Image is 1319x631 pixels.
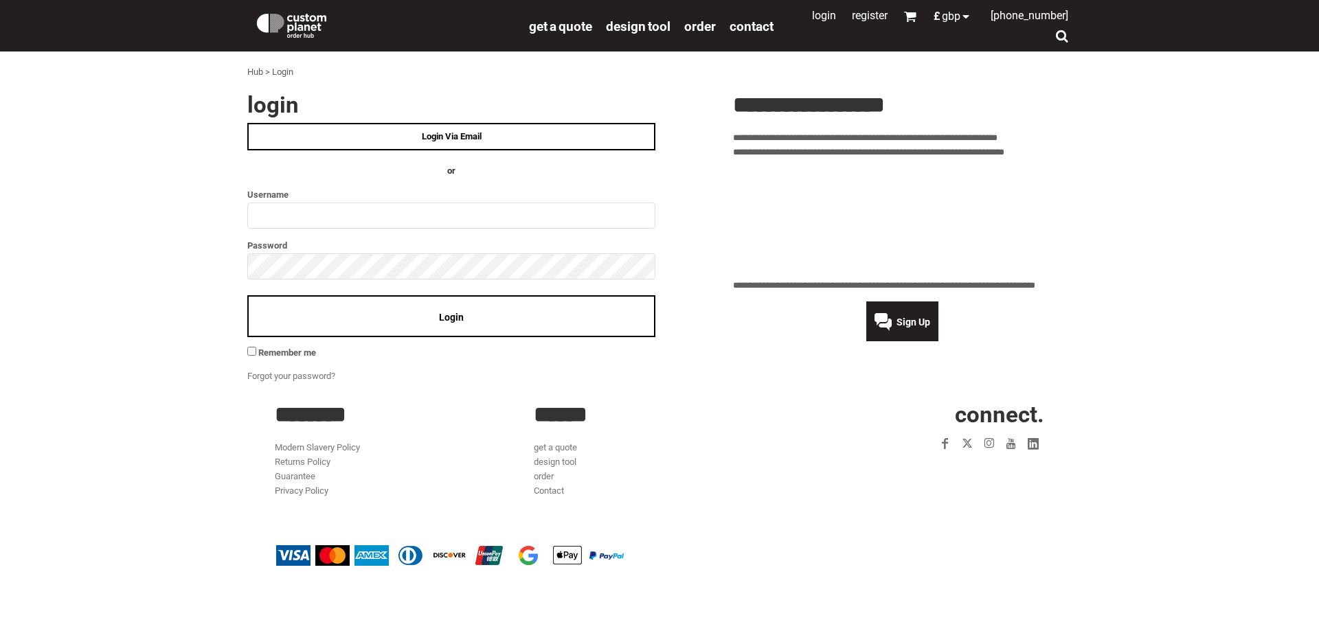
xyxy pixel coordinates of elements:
[529,19,592,34] span: get a quote
[247,238,655,253] label: Password
[733,168,1072,271] iframe: Customer reviews powered by Trustpilot
[247,371,335,381] a: Forgot your password?
[793,403,1044,426] h2: CONNECT.
[247,123,655,150] a: Login Via Email
[472,545,506,566] img: China UnionPay
[433,545,467,566] img: Discover
[684,19,716,34] span: order
[275,457,330,467] a: Returns Policy
[247,187,655,203] label: Username
[265,65,270,80] div: >
[275,485,328,496] a: Privacy Policy
[934,11,942,22] span: £
[422,131,482,141] span: Login Via Email
[247,93,655,116] h2: Login
[606,19,670,34] span: design tool
[730,18,774,34] a: Contact
[439,312,464,323] span: Login
[534,471,554,481] a: order
[254,10,329,38] img: Custom Planet
[730,19,774,34] span: Contact
[942,11,960,22] span: GBP
[247,3,522,45] a: Custom Planet
[684,18,716,34] a: order
[897,317,930,328] span: Sign Up
[247,67,263,77] a: Hub
[852,9,888,22] a: Register
[529,18,592,34] a: get a quote
[272,65,293,80] div: Login
[812,9,836,22] a: Login
[394,545,428,566] img: Diners Club
[247,347,256,356] input: Remember me
[534,485,564,496] a: Contact
[275,471,315,481] a: Guarantee
[354,545,389,566] img: American Express
[275,442,360,452] a: Modern Slavery Policy
[258,347,316,358] span: Remember me
[511,545,545,566] img: Google Pay
[550,545,585,566] img: Apple Pay
[534,457,576,467] a: design tool
[315,545,350,566] img: Mastercard
[991,9,1068,22] span: [PHONE_NUMBER]
[606,18,670,34] a: design tool
[276,545,311,566] img: Visa
[247,164,655,179] h4: OR
[534,442,577,452] a: get a quote
[855,463,1044,479] iframe: Customer reviews powered by Trustpilot
[589,551,624,560] img: PayPal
